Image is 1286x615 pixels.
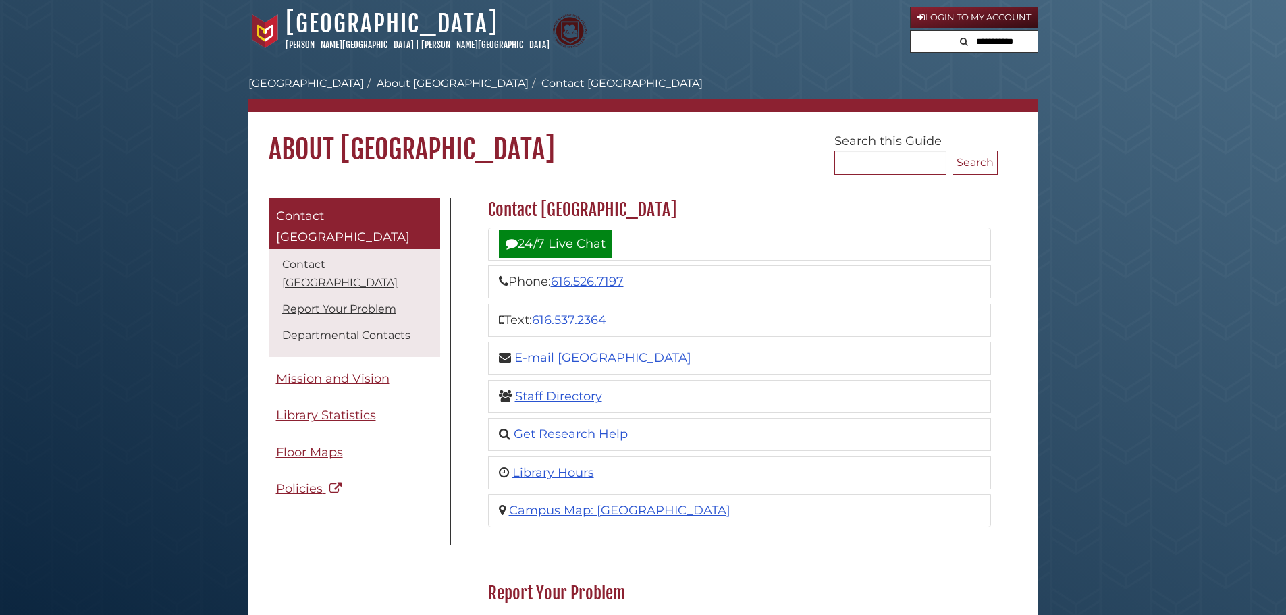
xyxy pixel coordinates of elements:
span: Policies [276,481,323,496]
li: Text: [488,304,991,337]
a: 616.537.2364 [532,313,606,327]
a: Login to My Account [910,7,1038,28]
button: Search [956,31,972,49]
a: About [GEOGRAPHIC_DATA] [377,77,529,90]
a: Campus Map: [GEOGRAPHIC_DATA] [509,503,730,518]
a: Contact [GEOGRAPHIC_DATA] [269,198,440,249]
a: Contact [GEOGRAPHIC_DATA] [282,258,398,289]
a: [GEOGRAPHIC_DATA] [286,9,498,38]
a: [GEOGRAPHIC_DATA] [248,77,364,90]
a: Mission and Vision [269,364,440,394]
span: Floor Maps [276,445,343,460]
img: Calvin University [248,14,282,48]
h2: Report Your Problem [481,583,998,604]
a: E-mail [GEOGRAPHIC_DATA] [514,350,691,365]
a: [PERSON_NAME][GEOGRAPHIC_DATA] [286,39,414,50]
a: 24/7 Live Chat [499,230,612,258]
i: Search [960,37,968,46]
a: [PERSON_NAME][GEOGRAPHIC_DATA] [421,39,550,50]
a: 616.526.7197 [551,274,624,289]
li: Phone: [488,265,991,298]
a: Library Statistics [269,400,440,431]
a: Report Your Problem [282,302,396,315]
a: Policies [269,474,440,504]
span: | [416,39,419,50]
span: Mission and Vision [276,371,390,386]
a: Staff Directory [515,389,602,404]
img: Calvin Theological Seminary [553,14,587,48]
button: Search [953,151,998,175]
h1: About [GEOGRAPHIC_DATA] [248,112,1038,166]
a: Get Research Help [514,427,628,442]
nav: breadcrumb [248,76,1038,112]
a: Floor Maps [269,437,440,468]
a: Departmental Contacts [282,329,410,342]
span: Library Statistics [276,408,376,423]
h2: Contact [GEOGRAPHIC_DATA] [481,199,998,221]
div: Guide Pages [269,198,440,511]
span: Contact [GEOGRAPHIC_DATA] [276,209,410,245]
li: Contact [GEOGRAPHIC_DATA] [529,76,703,92]
a: Library Hours [512,465,594,480]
